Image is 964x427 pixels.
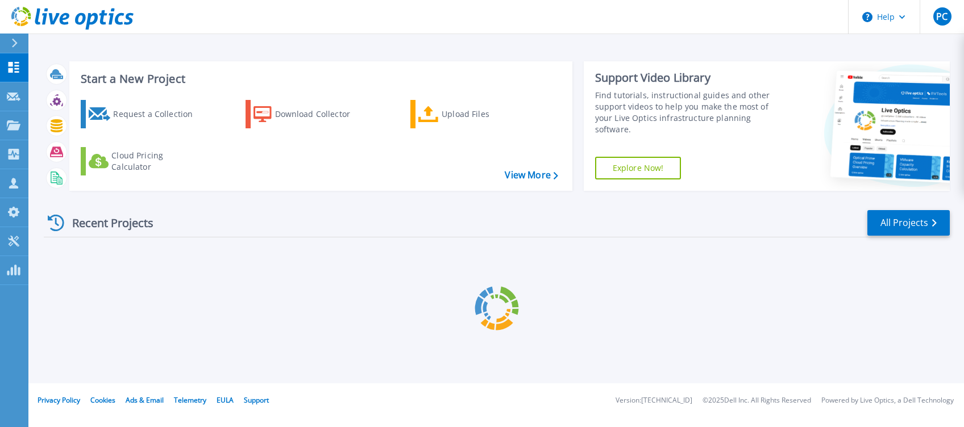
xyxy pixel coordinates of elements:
a: EULA [217,395,234,405]
span: PC [936,12,948,21]
a: Upload Files [410,100,537,128]
h3: Start a New Project [81,73,558,85]
a: Download Collector [246,100,372,128]
div: Support Video Library [595,70,780,85]
a: View More [505,170,558,181]
li: © 2025 Dell Inc. All Rights Reserved [703,397,811,404]
li: Version: [TECHNICAL_ID] [616,397,692,404]
a: Ads & Email [126,395,164,405]
div: Upload Files [442,103,533,125]
a: Telemetry [174,395,206,405]
a: Cloud Pricing Calculator [81,147,207,175]
a: Privacy Policy [38,395,80,405]
a: Cookies [90,395,115,405]
a: Support [244,395,269,405]
div: Recent Projects [44,209,169,237]
div: Download Collector [275,103,366,125]
div: Request a Collection [113,103,204,125]
div: Find tutorials, instructional guides and other support videos to help you make the most of your L... [595,90,780,135]
div: Cloud Pricing Calculator [111,150,202,173]
a: Explore Now! [595,157,682,179]
a: All Projects [867,210,950,236]
li: Powered by Live Optics, a Dell Technology [821,397,954,404]
a: Request a Collection [81,100,207,128]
